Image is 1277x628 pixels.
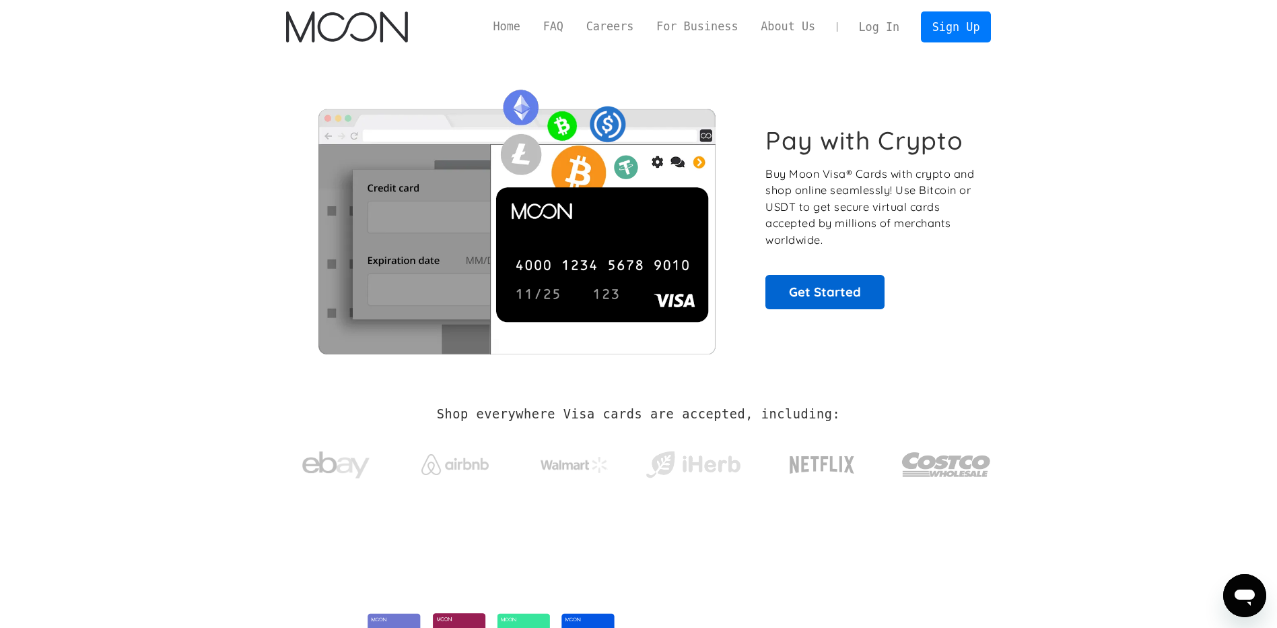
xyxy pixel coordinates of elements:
[901,426,992,497] a: Costco
[302,444,370,486] img: ebay
[921,11,991,42] a: Sign Up
[901,439,992,490] img: Costco
[765,125,963,156] h1: Pay with Crypto
[1223,574,1266,617] iframe: Кнопка запуска окна обмена сообщениями
[848,12,911,42] a: Log In
[765,166,976,249] p: Buy Moon Visa® Cards with crypto and shop online seamlessly! Use Bitcoin or USDT to get secure vi...
[437,407,840,422] h2: Shop everywhere Visa cards are accepted, including:
[643,447,743,482] img: iHerb
[749,18,827,35] a: About Us
[421,454,489,475] img: Airbnb
[405,441,505,482] a: Airbnb
[765,275,885,309] a: Get Started
[762,435,883,489] a: Netflix
[286,80,747,354] img: Moon Cards let you spend your crypto anywhere Visa is accepted.
[645,18,749,35] a: For Business
[575,18,645,35] a: Careers
[541,457,608,473] img: Walmart
[788,448,856,482] img: Netflix
[286,11,408,42] img: Moon Logo
[482,18,532,35] a: Home
[532,18,575,35] a: FAQ
[286,11,408,42] a: home
[524,443,624,480] a: Walmart
[643,434,743,489] a: iHerb
[286,431,386,493] a: ebay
